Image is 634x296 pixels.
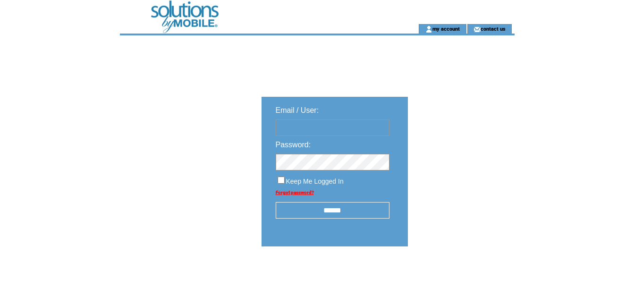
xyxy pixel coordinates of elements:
[435,270,482,282] img: transparent.png
[276,190,314,195] a: Forgot password?
[473,25,481,33] img: contact_us_icon.gif
[481,25,506,32] a: contact us
[276,106,319,114] span: Email / User:
[432,25,460,32] a: my account
[276,141,311,149] span: Password:
[425,25,432,33] img: account_icon.gif
[286,178,344,185] span: Keep Me Logged In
